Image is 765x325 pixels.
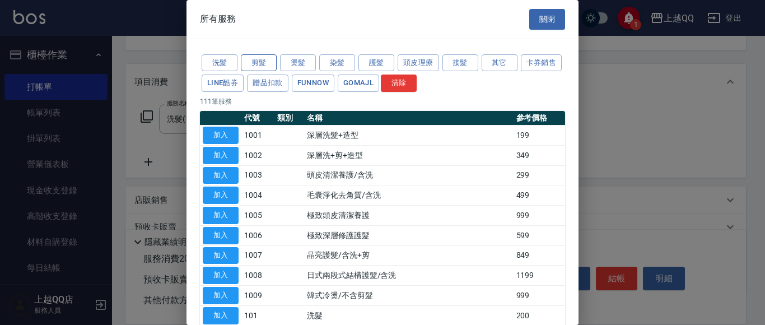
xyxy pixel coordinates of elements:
[514,286,566,306] td: 999
[203,307,239,324] button: 加入
[200,96,565,106] p: 111 筆服務
[398,54,439,72] button: 頭皮理療
[529,9,565,30] button: 關閉
[304,286,514,306] td: 韓式冷燙/不含剪髮
[514,225,566,245] td: 599
[203,167,239,184] button: 加入
[203,227,239,244] button: 加入
[202,75,244,92] button: LINE酷券
[514,111,566,126] th: 參考價格
[304,225,514,245] td: 極致深層修護護髮
[442,54,478,72] button: 接髮
[304,126,514,146] td: 深層洗髮+造型
[203,147,239,164] button: 加入
[514,165,566,185] td: 299
[304,111,514,126] th: 名稱
[241,145,274,165] td: 1002
[203,187,239,204] button: 加入
[241,126,274,146] td: 1001
[241,185,274,206] td: 1004
[304,206,514,226] td: 極致頭皮清潔養護
[241,54,277,72] button: 剪髮
[514,245,566,266] td: 849
[358,54,394,72] button: 護髮
[514,126,566,146] td: 199
[292,75,334,92] button: FUNNOW
[247,75,288,92] button: 贈品扣款
[203,127,239,144] button: 加入
[304,245,514,266] td: 晶亮護髮/含洗+剪
[280,54,316,72] button: 燙髮
[241,286,274,306] td: 1009
[200,13,236,25] span: 所有服務
[304,165,514,185] td: 頭皮清潔養護/含洗
[304,185,514,206] td: 毛囊淨化去角質/含洗
[241,266,274,286] td: 1008
[338,75,379,92] button: GOMAJL
[514,185,566,206] td: 499
[203,287,239,304] button: 加入
[203,247,239,264] button: 加入
[274,111,304,126] th: 類別
[241,111,274,126] th: 代號
[203,207,239,224] button: 加入
[241,165,274,185] td: 1003
[202,54,237,72] button: 洗髮
[514,206,566,226] td: 999
[304,145,514,165] td: 深層洗+剪+造型
[241,206,274,226] td: 1005
[241,245,274,266] td: 1007
[521,54,562,72] button: 卡券銷售
[203,267,239,284] button: 加入
[514,145,566,165] td: 349
[304,266,514,286] td: 日式兩段式結構護髮/含洗
[241,225,274,245] td: 1006
[482,54,517,72] button: 其它
[514,266,566,286] td: 1199
[381,75,417,92] button: 清除
[319,54,355,72] button: 染髮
